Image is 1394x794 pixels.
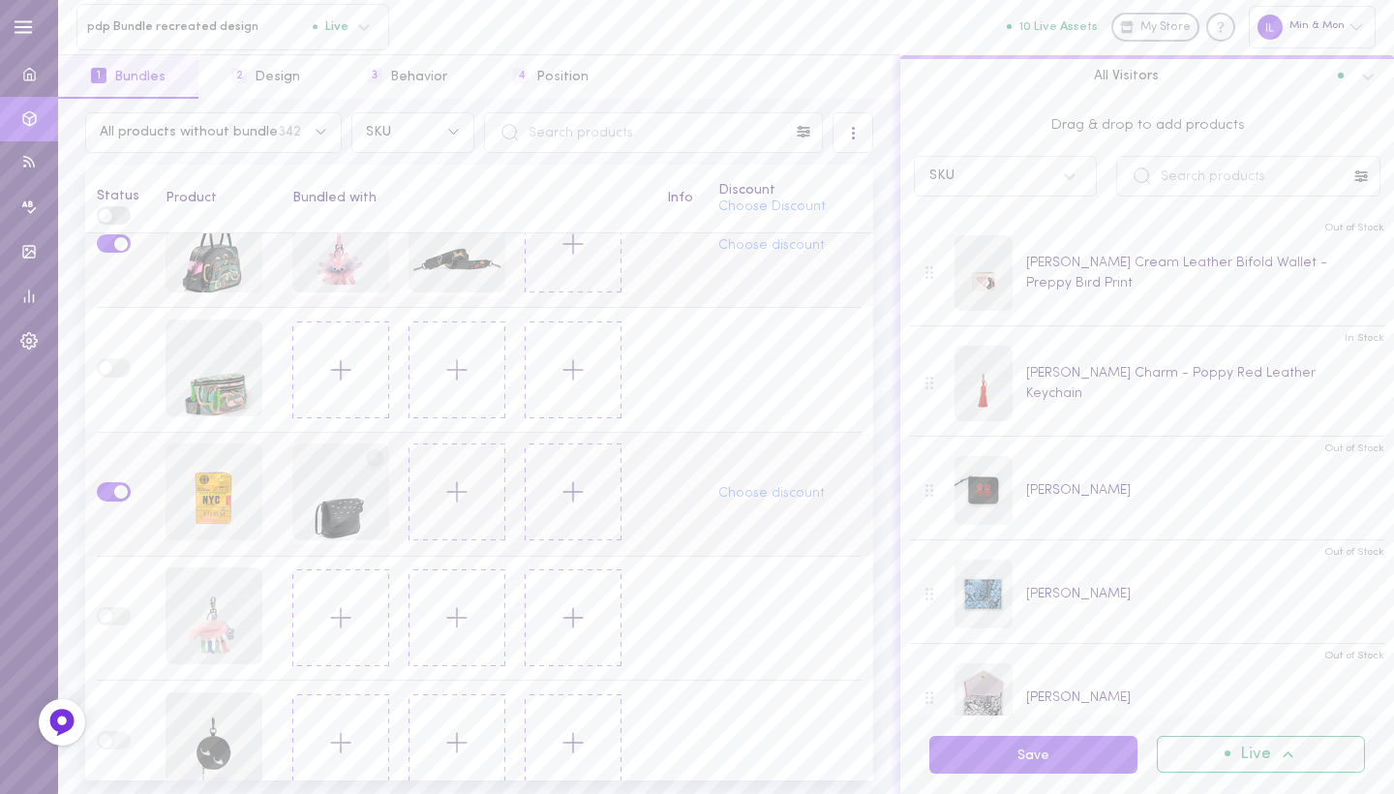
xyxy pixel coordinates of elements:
div: Marino Medium Crossbody Black Leather Bag - Tiger And Snake Print [166,196,262,296]
span: pdp Bundle recreated design [87,19,313,34]
div: Discount [718,184,862,198]
button: Choose Discount [718,200,826,214]
button: 10 Live Assets [1007,20,1098,33]
span: Out of Stock [1324,221,1384,236]
button: 2Design [198,55,333,99]
input: Search products [484,112,823,153]
button: 1Bundles [58,55,198,99]
div: Knowledge center [1206,13,1235,42]
button: Choose discount [718,239,825,253]
span: Out of Stock [1324,649,1384,664]
a: My Store [1111,13,1199,42]
span: All Visitors [1094,67,1159,84]
div: Frida Marigold Leather Passport Cover - Groovin' Galaxies Print [166,443,262,544]
div: Bundled with [292,192,644,205]
img: Feedback Button [47,708,76,737]
div: [PERSON_NAME] Cream Leather Bifold Wallet - Preppy Bird Print [1026,253,1369,293]
button: Live [1157,736,1365,773]
div: [PERSON_NAME] [1026,584,1131,604]
div: Dottie - Black Leather Pouch Charm [166,692,262,793]
span: 3 [367,68,382,83]
button: 4Position [480,55,621,99]
span: Live [313,20,348,33]
button: SKU [351,112,474,153]
button: Choose discount [718,487,825,501]
span: 4 [513,68,529,83]
span: Out of Stock [1324,545,1384,561]
span: Drag & drop to add products [914,115,1380,137]
button: 3Behavior [334,55,480,99]
div: [PERSON_NAME] [1026,687,1131,708]
a: 10 Live Assets [1007,20,1111,34]
span: Live [1240,747,1271,763]
span: SKU [366,126,434,139]
span: 342 [278,126,301,139]
span: 1 [91,68,106,83]
button: All products without bundle342 [85,112,342,153]
input: Search products [1116,156,1380,197]
div: [PERSON_NAME] [1026,480,1131,501]
div: SKU [929,169,955,183]
div: [PERSON_NAME] Charm - Poppy Red Leather Keychain [1026,363,1369,404]
div: Detachable Black Nylon Strap - Tiger Rumble Design [409,196,505,296]
div: Harold Fanny Pack Deep Green Leather - Tangle Tales Print [166,320,262,420]
span: My Store [1140,19,1191,37]
span: 2 [231,68,247,83]
div: Bruno Mini Crossbody Black Leather Bag - All Over Eyes Embroidery [292,443,389,544]
div: Info [667,192,696,205]
div: Wolf In Heels Charm - Icelandic Blue and Pink Fur and Leather Keychain [166,567,262,668]
span: In Stock [1345,331,1384,347]
div: Min & Mon [1249,6,1376,47]
div: Product [166,192,270,205]
div: Status [97,176,143,203]
button: Save [929,736,1137,774]
div: Velvoria - Taffy Pink Leather Bag Charm [292,196,389,296]
span: All products without bundle [100,126,278,139]
span: Out of Stock [1324,442,1384,457]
